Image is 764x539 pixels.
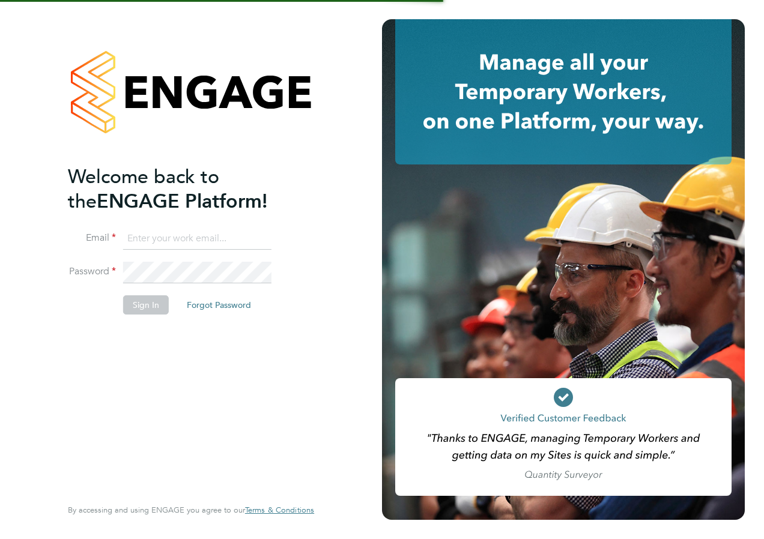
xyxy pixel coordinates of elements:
[68,505,314,515] span: By accessing and using ENGAGE you agree to our
[68,164,302,214] h2: ENGAGE Platform!
[123,228,271,250] input: Enter your work email...
[68,165,219,213] span: Welcome back to the
[68,232,116,244] label: Email
[68,265,116,278] label: Password
[245,505,314,515] span: Terms & Conditions
[245,505,314,515] a: Terms & Conditions
[177,295,261,315] button: Forgot Password
[123,295,169,315] button: Sign In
